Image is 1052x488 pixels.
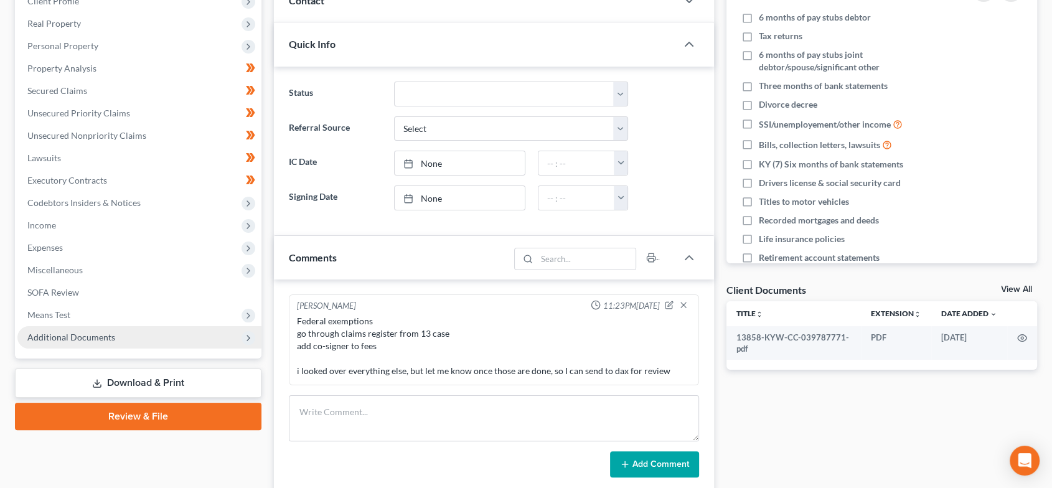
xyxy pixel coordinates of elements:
span: Titles to motor vehicles [759,195,849,208]
span: Comments [289,251,337,263]
span: Three months of bank statements [759,80,888,92]
span: 6 months of pay stubs joint debtor/spouse/significant other [759,49,949,73]
span: 11:23PM[DATE] [603,300,660,312]
label: IC Date [283,151,388,176]
span: Codebtors Insiders & Notices [27,197,141,208]
span: Retirement account statements [759,251,880,264]
span: KY (7) Six months of bank statements [759,158,903,171]
input: -- : -- [538,186,614,210]
span: Unsecured Nonpriority Claims [27,130,146,141]
div: Client Documents [726,283,806,296]
td: [DATE] [931,326,1007,360]
a: None [395,151,525,175]
span: Expenses [27,242,63,253]
span: Drivers license & social security card [759,177,901,189]
span: Real Property [27,18,81,29]
span: Bills, collection letters, lawsuits [759,139,880,151]
a: Secured Claims [17,80,261,102]
span: Miscellaneous [27,265,83,275]
div: Federal exemptions go through claims register from 13 case add co-signer to fees i looked over ev... [297,315,691,377]
span: Personal Property [27,40,98,51]
i: unfold_more [756,311,763,318]
span: 6 months of pay stubs debtor [759,11,871,24]
a: Date Added expand_more [941,309,997,318]
span: Additional Documents [27,332,115,342]
div: [PERSON_NAME] [297,300,356,312]
label: Signing Date [283,185,388,210]
i: expand_more [990,311,997,318]
a: Download & Print [15,368,261,398]
span: Property Analysis [27,63,96,73]
a: Executory Contracts [17,169,261,192]
button: Add Comment [610,451,699,477]
span: Income [27,220,56,230]
span: SOFA Review [27,287,79,298]
span: Tax returns [759,30,802,42]
span: SSI/unemployement/other income [759,118,891,131]
div: Open Intercom Messenger [1010,446,1040,476]
a: Extensionunfold_more [871,309,921,318]
span: Executory Contracts [27,175,107,185]
a: Titleunfold_more [736,309,763,318]
span: Divorce decree [759,98,817,111]
input: -- : -- [538,151,614,175]
span: Recorded mortgages and deeds [759,214,879,227]
a: SOFA Review [17,281,261,304]
span: Unsecured Priority Claims [27,108,130,118]
label: Status [283,82,388,106]
a: View All [1001,285,1032,294]
label: Referral Source [283,116,388,141]
td: 13858-KYW-CC-039787771-pdf [726,326,861,360]
i: unfold_more [914,311,921,318]
a: None [395,186,525,210]
a: Unsecured Nonpriority Claims [17,124,261,147]
a: Lawsuits [17,147,261,169]
td: PDF [861,326,931,360]
span: Secured Claims [27,85,87,96]
a: Review & File [15,403,261,430]
span: Life insurance policies [759,233,845,245]
span: Lawsuits [27,152,61,163]
span: Quick Info [289,38,336,50]
span: Means Test [27,309,70,320]
input: Search... [537,248,636,270]
a: Unsecured Priority Claims [17,102,261,124]
a: Property Analysis [17,57,261,80]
